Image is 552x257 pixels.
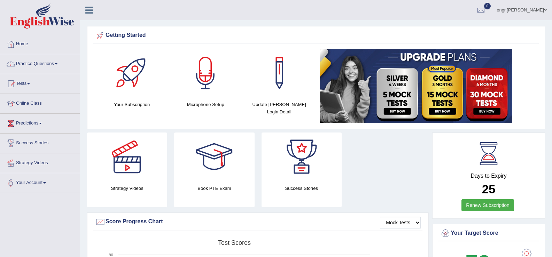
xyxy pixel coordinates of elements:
h4: Success Stories [262,185,342,192]
h4: Update [PERSON_NAME] Login Detail [246,101,313,115]
h4: Days to Expiry [440,173,537,179]
b: 25 [482,182,496,196]
a: Tests [0,74,80,91]
a: Success Stories [0,134,80,151]
a: Practice Questions [0,54,80,72]
a: Strategy Videos [0,153,80,171]
div: Score Progress Chart [95,217,421,227]
a: Home [0,34,80,52]
h4: Strategy Videos [87,185,167,192]
img: small5.jpg [320,49,512,123]
span: 0 [484,3,491,9]
h4: Microphone Setup [172,101,239,108]
div: Your Target Score [440,228,537,239]
h4: Book PTE Exam [174,185,254,192]
a: Predictions [0,114,80,131]
div: Getting Started [95,30,537,41]
text: 90 [109,253,113,257]
a: Your Account [0,173,80,191]
h4: Your Subscription [99,101,165,108]
a: Renew Subscription [461,199,514,211]
tspan: Test scores [218,239,251,246]
a: Online Class [0,94,80,111]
